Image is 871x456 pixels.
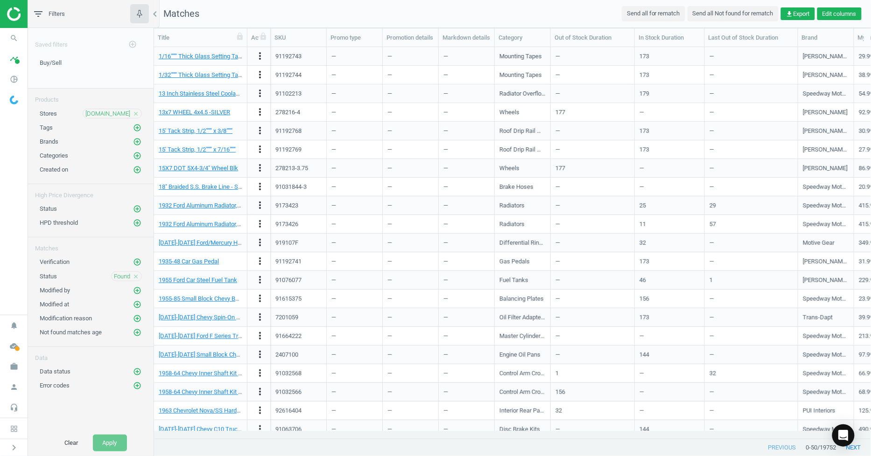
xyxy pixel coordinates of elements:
[40,219,78,226] span: HPD threshold
[275,71,302,79] div: 91192744
[802,34,850,42] div: Brand
[159,127,232,134] a: 15' Tack Strip, 1/2"""" x 3/8""""
[159,90,309,97] a: 13 Inch Stainless Steel Coolant Expansion Overflow Tank
[254,69,266,80] i: more_vert
[254,311,266,324] button: more_vert
[254,256,266,268] button: more_vert
[133,124,141,132] i: add_circle_outline
[555,216,630,232] div: —
[158,34,243,42] div: Title
[786,10,810,18] span: Export
[443,160,490,176] div: —
[387,141,434,158] div: —
[275,108,300,117] div: 278216-4
[331,253,378,269] div: —
[5,29,23,47] i: search
[386,34,435,42] div: Promotion details
[40,301,69,308] span: Modified at
[275,164,308,173] div: 278213-3.75
[709,290,793,307] div: —
[133,123,142,132] button: add_circle_outline
[28,347,154,362] div: Data
[803,201,849,210] div: Speedway Motors
[555,67,630,83] div: —
[133,165,142,174] button: add_circle_outline
[709,346,793,363] div: —
[254,50,266,62] i: more_vert
[639,127,649,135] div: 173
[443,272,490,288] div: —
[254,386,266,398] button: more_vert
[254,293,266,305] button: more_vert
[709,328,793,344] div: —
[40,205,57,212] span: Status
[387,328,434,344] div: —
[55,435,88,451] button: Clear
[254,405,266,417] button: more_vert
[499,239,546,247] div: Differential Ring and Pinions
[499,332,546,340] div: Master Cylinder/Booster Kits
[254,274,266,286] button: more_vert
[254,349,266,360] i: more_vert
[254,162,266,174] button: more_vert
[133,257,142,267] button: add_circle_outline
[443,141,490,158] div: —
[133,138,141,146] i: add_circle_outline
[639,145,649,154] div: 173
[387,123,434,139] div: —
[555,235,630,251] div: —
[254,125,266,136] i: more_vert
[387,104,434,120] div: —
[836,439,871,456] button: next
[803,90,849,98] div: Speedway Motors
[387,272,434,288] div: —
[133,314,142,323] button: add_circle_outline
[499,34,547,42] div: Category
[5,358,23,375] i: work
[275,313,298,322] div: 7201059
[254,50,266,62] button: more_vert
[331,48,378,64] div: —
[443,48,490,64] div: —
[28,237,154,253] div: Matches
[331,85,378,102] div: —
[443,67,490,83] div: —
[123,35,142,54] button: add_circle_outline
[40,329,102,336] span: Not found matches age
[555,346,630,363] div: —
[254,330,266,342] button: more_vert
[5,399,23,416] i: headset_mic
[443,179,490,195] div: —
[149,8,161,20] i: chevron_left
[254,162,266,173] i: more_vert
[803,183,849,191] div: Speedway Motors
[331,290,378,307] div: —
[709,235,793,251] div: —
[709,220,716,228] div: 57
[254,293,266,304] i: more_vert
[443,34,491,42] div: Markdown details
[163,8,199,19] span: Matches
[803,108,848,117] div: [PERSON_NAME]
[133,286,142,295] button: add_circle_outline
[803,145,849,154] div: [PERSON_NAME] Reproductions
[803,127,849,135] div: [PERSON_NAME] Reproductions
[10,96,18,104] img: wGWNvw8QSZomAAAAABJRU5ErkJggg==
[330,34,379,42] div: Promo type
[133,258,141,266] i: add_circle_outline
[499,183,534,191] div: Brake Hoses
[387,67,434,83] div: —
[159,407,309,414] a: 1963 Chevrolet Nova/SS Hardtop Black Rear Door Panels
[803,164,848,173] div: [PERSON_NAME]
[133,367,142,376] button: add_circle_outline
[639,179,700,195] div: —
[709,34,794,42] div: Last Out of Stock Duration
[254,423,266,435] i: more_vert
[159,221,317,228] a: 1932 Ford Aluminum Radiator, Flathead Engine, Stock Height
[159,332,309,339] a: [DATE]-[DATE] Ford F Series Truck Booster Conversion Kit
[709,67,793,83] div: —
[639,201,646,210] div: 25
[254,69,266,81] button: more_vert
[254,330,266,341] i: more_vert
[159,71,245,78] a: 1/32"""" Thick Glass Setting Tape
